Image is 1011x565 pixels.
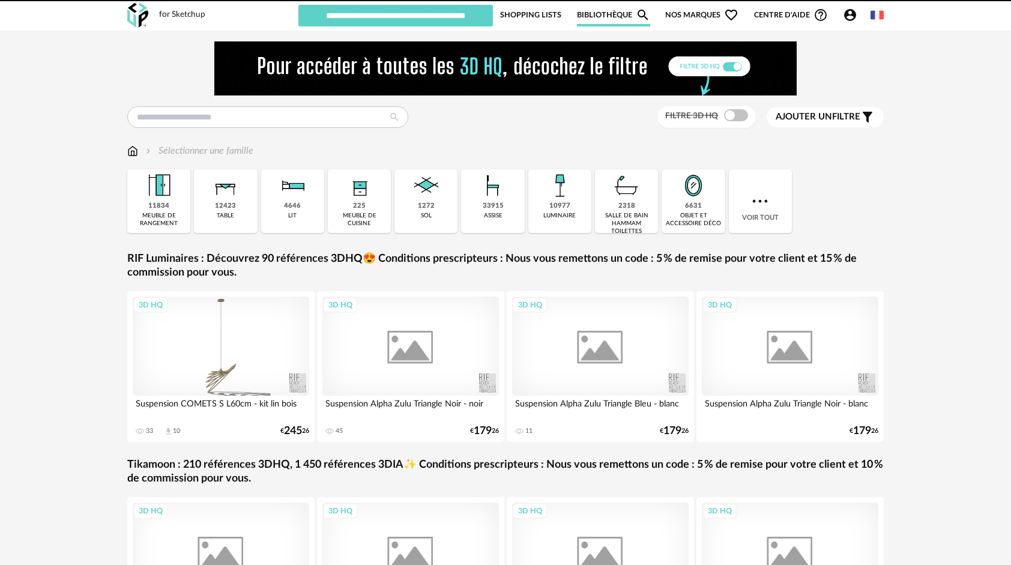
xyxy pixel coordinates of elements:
img: Luminaire.png [543,169,576,202]
div: € 26 [660,427,689,435]
span: Account Circle icon [843,8,857,22]
span: Account Circle icon [843,8,863,22]
img: svg+xml;base64,PHN2ZyB3aWR0aD0iMTYiIGhlaWdodD0iMTYiIHZpZXdCb3g9IjAgMCAxNiAxNiIgZmlsbD0ibm9uZSIgeG... [143,144,153,158]
div: meuble de rangement [131,212,187,228]
div: meuble de cuisine [331,212,387,228]
div: luminaire [543,212,576,220]
div: 3D HQ [513,503,548,519]
div: 10977 [549,202,570,211]
div: 3D HQ [702,297,737,313]
a: Shopping Lists [500,4,561,26]
img: FILTRE%20HQ%20NEW_V1%20(4).gif [214,41,797,95]
span: Heart Outline icon [724,8,738,22]
span: Centre d'aideHelp Circle Outline icon [754,8,828,22]
div: sol [421,212,432,220]
div: 225 [353,202,366,211]
div: assise [484,212,502,220]
div: 3D HQ [323,503,358,519]
span: Ajouter un [776,112,832,121]
span: 179 [663,427,681,435]
div: 3D HQ [133,503,168,519]
div: € 26 [850,427,878,435]
div: 11 [525,427,533,435]
span: 179 [853,427,871,435]
div: 11834 [148,202,169,211]
div: 1272 [418,202,435,211]
div: Suspension Alpha Zulu Triangle Noir - blanc [702,396,878,420]
div: Voir tout [729,169,792,233]
img: OXP [127,3,148,28]
div: € 26 [280,427,309,435]
span: 179 [474,427,492,435]
div: 12423 [215,202,236,211]
div: 33915 [483,202,504,211]
div: Suspension Alpha Zulu Triangle Noir - noir [322,396,499,420]
img: svg+xml;base64,PHN2ZyB3aWR0aD0iMTYiIGhlaWdodD0iMTciIHZpZXdCb3g9IjAgMCAxNiAxNyIgZmlsbD0ibm9uZSIgeG... [127,144,138,158]
img: Table.png [210,169,242,202]
button: Ajouter unfiltre Filter icon [767,107,884,127]
img: Rangement.png [343,169,376,202]
span: Nos marques [665,4,738,26]
a: RIF Luminaires : Découvrez 90 références 3DHQ😍 Conditions prescripteurs : Nous vous remettons un ... [127,252,884,280]
div: 45 [336,427,343,435]
span: Help Circle Outline icon [813,8,828,22]
span: Filter icon [860,110,875,124]
img: Meuble%20de%20rangement.png [143,169,175,202]
div: 6631 [685,202,702,211]
div: 10 [173,427,180,435]
div: for Sketchup [159,10,205,20]
a: 3D HQ Suspension Alpha Zulu Triangle Noir - noir 45 €17926 [317,291,504,442]
img: more.7b13dc1.svg [749,190,771,212]
div: 3D HQ [702,503,737,519]
div: 3D HQ [133,297,168,313]
a: 3D HQ Suspension Alpha Zulu Triangle Noir - blanc €17926 [696,291,884,442]
span: Filtre 3D HQ [665,112,718,120]
a: 3D HQ Suspension Alpha Zulu Triangle Bleu - blanc 11 €17926 [507,291,694,442]
div: Suspension Alpha Zulu Triangle Bleu - blanc [512,396,689,420]
div: Sélectionner une famille [143,144,253,158]
div: 3D HQ [323,297,358,313]
div: objet et accessoire déco [665,212,721,228]
img: Miroir.png [677,169,710,202]
div: 2318 [618,202,635,211]
img: Salle%20de%20bain.png [611,169,643,202]
span: 245 [284,427,302,435]
img: Assise.png [477,169,509,202]
div: Suspension COMETS S L60cm - kit lin bois [133,396,309,420]
div: 33 [146,427,153,435]
img: Literie.png [276,169,309,202]
span: filtre [776,111,860,123]
a: 3D HQ Suspension COMETS S L60cm - kit lin bois 33 Download icon 10 €24526 [127,291,315,442]
div: salle de bain hammam toilettes [599,212,654,235]
div: table [217,212,234,220]
div: lit [288,212,297,220]
img: fr [871,8,884,22]
span: Magnify icon [636,8,650,22]
span: Download icon [164,427,173,436]
div: 3D HQ [513,297,548,313]
div: € 26 [470,427,499,435]
a: Tikamoon : 210 références 3DHQ, 1 450 références 3DIA✨ Conditions prescripteurs : Nous vous remet... [127,458,884,486]
div: 4646 [284,202,301,211]
a: BibliothèqueMagnify icon [577,4,650,26]
img: Sol.png [410,169,442,202]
